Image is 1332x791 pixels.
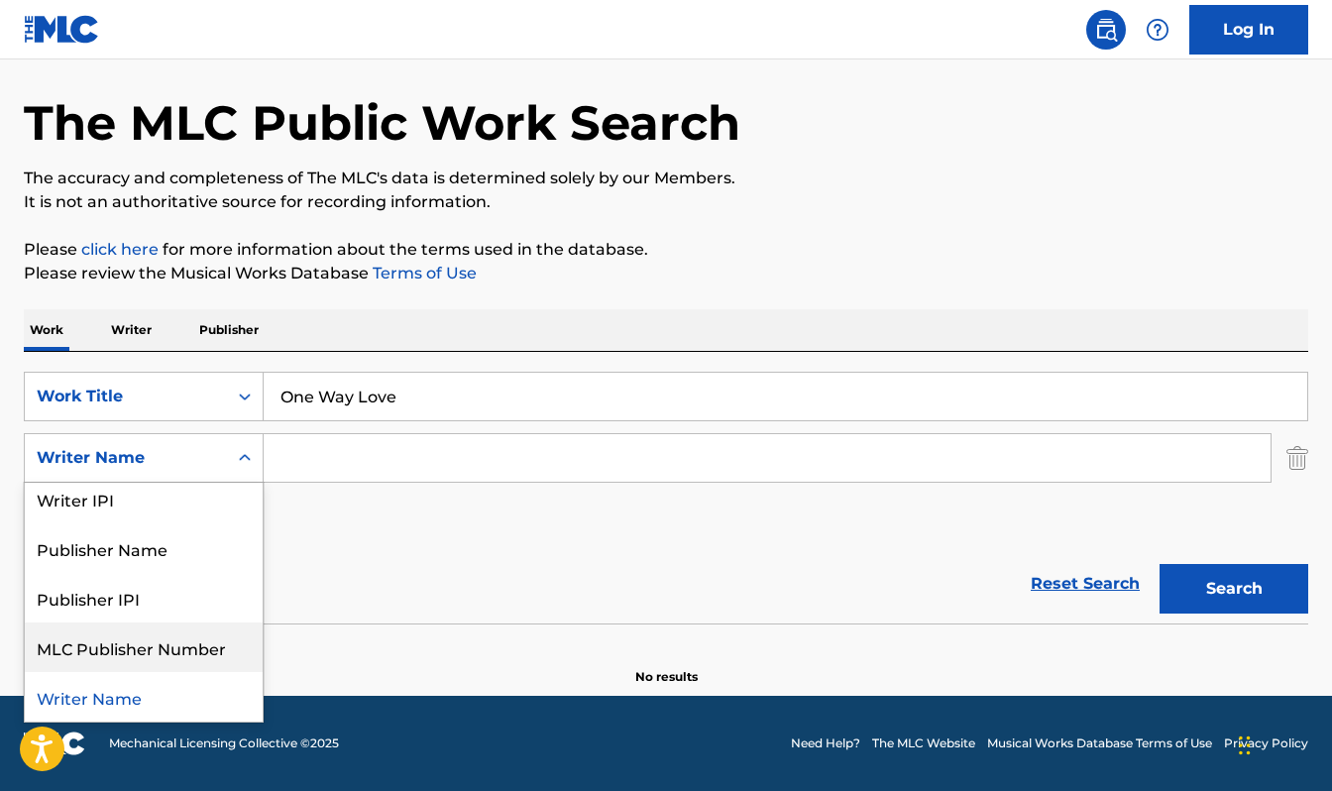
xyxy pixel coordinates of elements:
[1094,18,1118,42] img: search
[24,190,1308,214] p: It is not an authoritative source for recording information.
[25,573,263,622] div: Publisher IPI
[1224,734,1308,752] a: Privacy Policy
[1239,716,1251,775] div: Drag
[24,15,100,44] img: MLC Logo
[872,734,975,752] a: The MLC Website
[1086,10,1126,50] a: Public Search
[25,474,263,523] div: Writer IPI
[24,262,1308,285] p: Please review the Musical Works Database
[24,309,69,351] p: Work
[1233,696,1332,791] iframe: Chat Widget
[1021,562,1150,606] a: Reset Search
[1160,564,1308,614] button: Search
[1146,18,1169,42] img: help
[24,167,1308,190] p: The accuracy and completeness of The MLC's data is determined solely by our Members.
[1189,5,1308,55] a: Log In
[25,622,263,672] div: MLC Publisher Number
[193,309,265,351] p: Publisher
[37,385,215,408] div: Work Title
[369,264,477,282] a: Terms of Use
[24,732,85,755] img: logo
[1138,10,1177,50] div: Help
[635,644,698,686] p: No results
[105,309,158,351] p: Writer
[24,93,740,153] h1: The MLC Public Work Search
[987,734,1212,752] a: Musical Works Database Terms of Use
[791,734,860,752] a: Need Help?
[1286,433,1308,483] img: Delete Criterion
[24,372,1308,623] form: Search Form
[37,446,215,470] div: Writer Name
[24,238,1308,262] p: Please for more information about the terms used in the database.
[109,734,339,752] span: Mechanical Licensing Collective © 2025
[25,672,263,722] div: Writer Name
[25,523,263,573] div: Publisher Name
[81,240,159,259] a: click here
